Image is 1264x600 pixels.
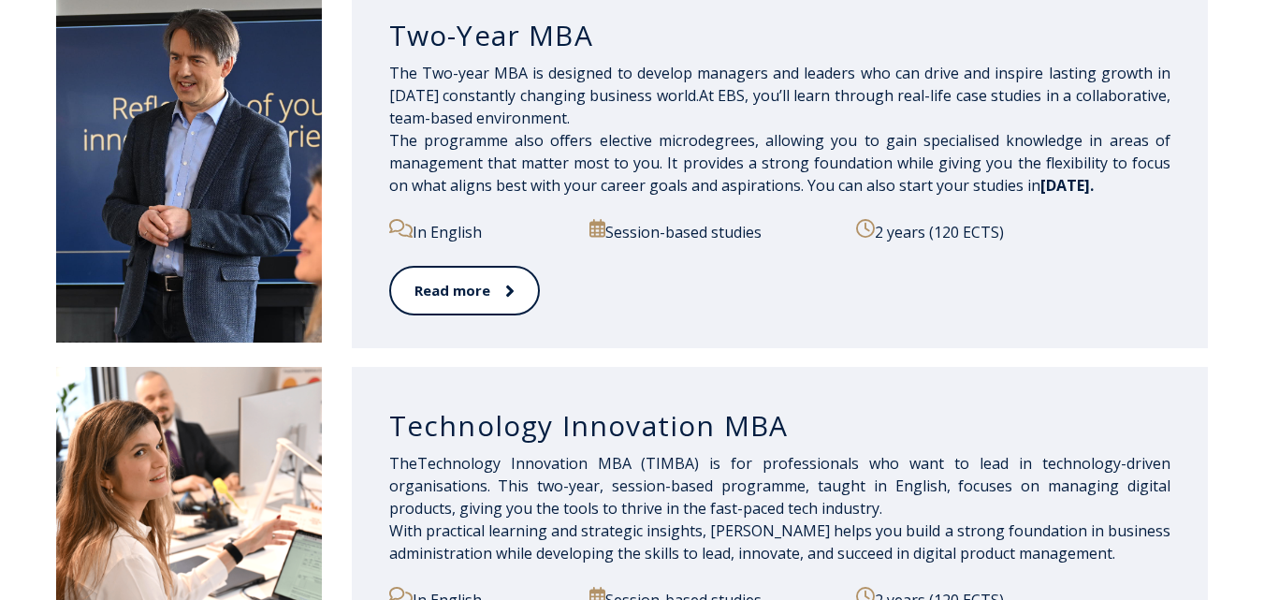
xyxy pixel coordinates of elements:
[417,453,810,474] span: Technology Innovation M
[389,266,540,315] a: Read more
[589,219,836,243] p: Session-based studies
[389,520,1170,563] span: With practical learning and strategic insights, [PERSON_NAME] helps you build a strong foundation...
[389,408,1170,444] h3: Technology Innovation MBA
[389,18,1170,53] h3: Two-Year MBA
[389,219,570,243] p: In English
[389,63,1170,196] span: The Two-year MBA is designed to develop managers and leaders who can drive and inspire lasting gr...
[389,453,417,474] span: The
[389,453,1170,519] span: sionals who want to lead in technology-driven organisations. This two-year, session-based program...
[1040,175,1094,196] span: [DATE].
[807,175,1094,196] span: You can also start your studies in
[612,453,810,474] span: BA (TIMBA) is for profes
[856,219,1170,243] p: 2 years (120 ECTS)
